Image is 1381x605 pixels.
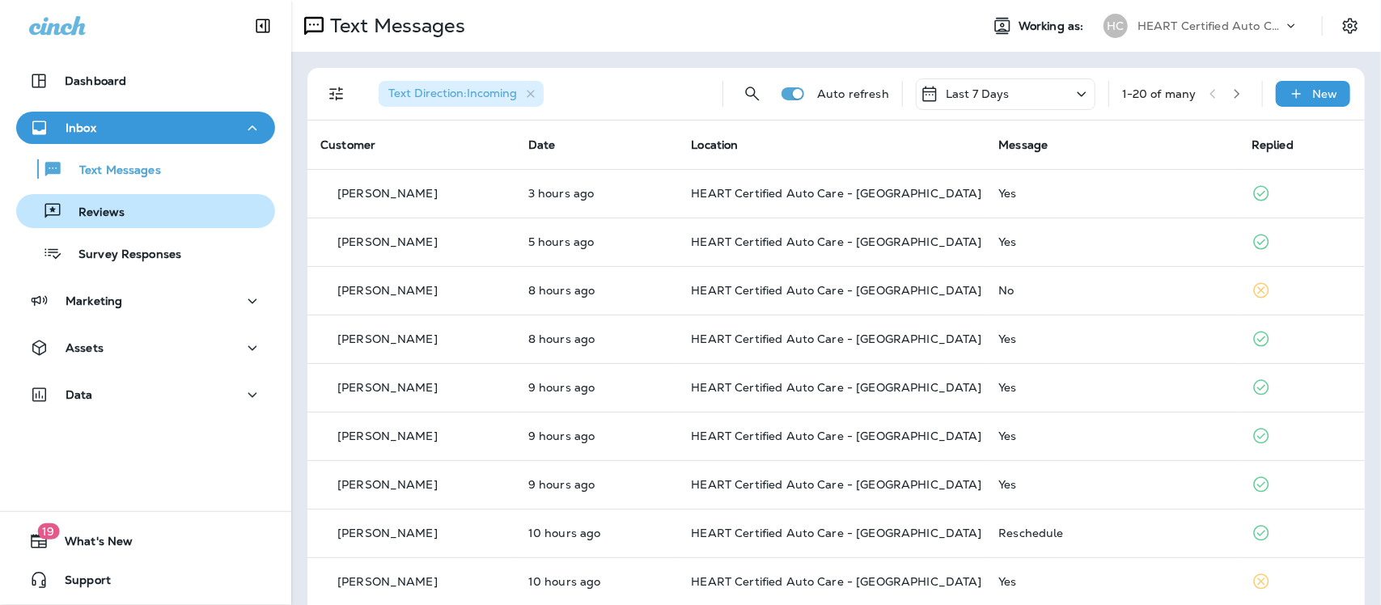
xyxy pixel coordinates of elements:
[998,381,1226,394] div: Yes
[998,284,1226,297] div: No
[62,205,125,221] p: Reviews
[528,575,666,588] p: Aug 24, 2025 09:17 AM
[320,78,353,110] button: Filters
[337,429,438,442] p: [PERSON_NAME]
[691,429,981,443] span: HEART Certified Auto Care - [GEOGRAPHIC_DATA]
[16,285,275,317] button: Marketing
[16,379,275,411] button: Data
[528,187,666,200] p: Aug 24, 2025 03:22 PM
[337,381,438,394] p: [PERSON_NAME]
[691,332,981,346] span: HEART Certified Auto Care - [GEOGRAPHIC_DATA]
[691,526,981,540] span: HEART Certified Auto Care - [GEOGRAPHIC_DATA]
[240,10,286,42] button: Collapse Sidebar
[998,478,1226,491] div: Yes
[66,294,122,307] p: Marketing
[1252,137,1294,152] span: Replied
[691,477,981,492] span: HEART Certified Auto Care - [GEOGRAPHIC_DATA]
[528,527,666,539] p: Aug 24, 2025 09:22 AM
[49,535,133,554] span: What's New
[320,137,375,152] span: Customer
[528,332,666,345] p: Aug 24, 2025 10:44 AM
[63,163,161,179] p: Text Messages
[16,194,275,228] button: Reviews
[691,186,981,201] span: HEART Certified Auto Care - [GEOGRAPHIC_DATA]
[65,74,126,87] p: Dashboard
[337,575,438,588] p: [PERSON_NAME]
[998,429,1226,442] div: Yes
[1019,19,1087,33] span: Working as:
[691,574,981,589] span: HEART Certified Auto Care - [GEOGRAPHIC_DATA]
[1104,14,1128,38] div: HC
[1122,87,1197,100] div: 1 - 20 of many
[337,478,438,491] p: [PERSON_NAME]
[16,236,275,270] button: Survey Responses
[691,283,981,298] span: HEART Certified Auto Care - [GEOGRAPHIC_DATA]
[16,152,275,186] button: Text Messages
[16,65,275,97] button: Dashboard
[16,332,275,364] button: Assets
[337,284,438,297] p: [PERSON_NAME]
[337,332,438,345] p: [PERSON_NAME]
[37,523,59,539] span: 19
[817,87,889,100] p: Auto refresh
[998,332,1226,345] div: Yes
[528,429,666,442] p: Aug 24, 2025 09:56 AM
[62,247,181,263] p: Survey Responses
[691,380,981,395] span: HEART Certified Auto Care - [GEOGRAPHIC_DATA]
[998,527,1226,539] div: Reschedule
[528,284,666,297] p: Aug 24, 2025 10:57 AM
[324,14,465,38] p: Text Messages
[998,575,1226,588] div: Yes
[66,388,93,401] p: Data
[1313,87,1338,100] p: New
[1336,11,1365,40] button: Settings
[337,527,438,539] p: [PERSON_NAME]
[736,78,769,110] button: Search Messages
[66,341,104,354] p: Assets
[528,381,666,394] p: Aug 24, 2025 10:08 AM
[66,121,96,134] p: Inbox
[49,573,111,593] span: Support
[946,87,1010,100] p: Last 7 Days
[528,478,666,491] p: Aug 24, 2025 09:40 AM
[16,564,275,596] button: Support
[998,137,1048,152] span: Message
[388,86,517,100] span: Text Direction : Incoming
[528,235,666,248] p: Aug 24, 2025 01:27 PM
[337,235,438,248] p: [PERSON_NAME]
[379,81,544,107] div: Text Direction:Incoming
[998,235,1226,248] div: Yes
[998,187,1226,200] div: Yes
[528,137,556,152] span: Date
[16,112,275,144] button: Inbox
[691,137,738,152] span: Location
[16,525,275,557] button: 19What's New
[691,235,981,249] span: HEART Certified Auto Care - [GEOGRAPHIC_DATA]
[337,187,438,200] p: [PERSON_NAME]
[1137,19,1283,32] p: HEART Certified Auto Care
